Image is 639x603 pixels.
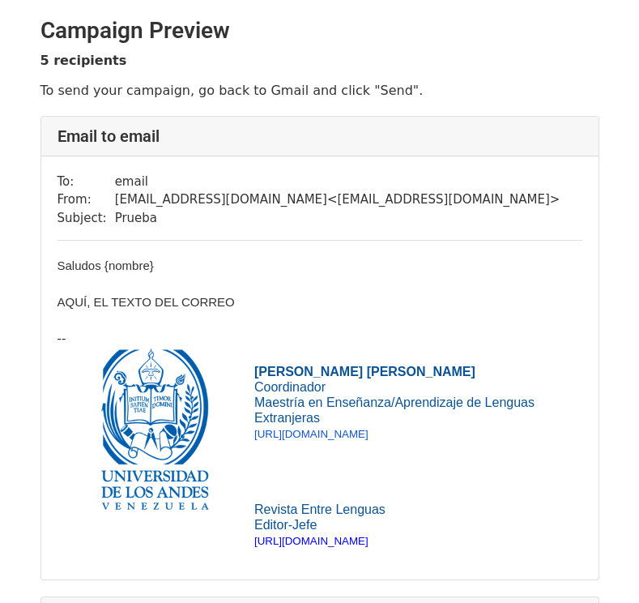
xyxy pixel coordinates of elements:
span: Revista Entre Lenguas [254,502,386,516]
td: Prueba [115,209,560,228]
td: [EMAIL_ADDRESS][DOMAIN_NAME] < [EMAIL_ADDRESS][DOMAIN_NAME] > [115,190,560,209]
span: Coordinador [254,380,326,394]
h2: Campaign Preview [40,17,599,45]
td: email [115,173,560,191]
b: [PERSON_NAME] [PERSON_NAME] [254,365,475,378]
a: [URL][DOMAIN_NAME] [254,428,368,440]
td: Subject: [58,209,115,228]
img: AIorK4xLaqvqxmLymOu0OVlohpu6E1CQeGIf3HBL9hzzemsYp6dyyddY_LNoJ6kGuXneTwc2Q75CofM [101,349,209,511]
span: Maestría en Enseñanza/Aprendizaje de Lenguas Extranjeras [254,396,535,425]
div: ​AQUÍ, EL TEXTO DEL CORREO [58,293,582,312]
span: Editor-Jefe [254,518,317,532]
div: ​Saludos {nombre} [58,257,582,276]
a: [URL][DOMAIN_NAME] [254,535,368,547]
span: -- [58,331,66,346]
h4: Email to email [58,126,582,146]
td: To: [58,173,115,191]
p: To send your campaign, go back to Gmail and click "Send". [40,82,599,99]
strong: 5 recipients [40,53,127,68]
td: From: [58,190,115,209]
